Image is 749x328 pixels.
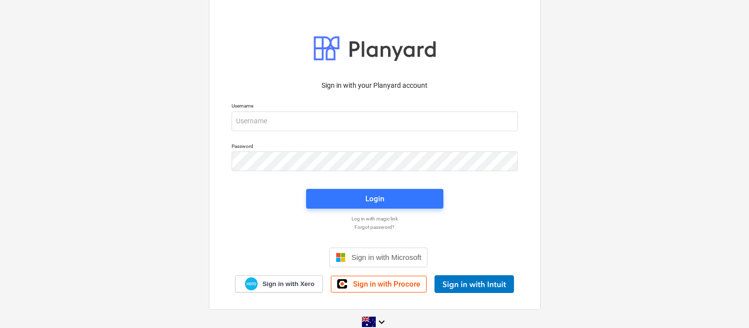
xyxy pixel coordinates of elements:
[232,111,518,131] input: Username
[232,143,518,151] p: Password
[245,277,258,291] img: Xero logo
[306,189,443,209] button: Login
[262,280,314,289] span: Sign in with Xero
[336,253,346,262] img: Microsoft logo
[353,280,420,289] span: Sign in with Procore
[352,253,422,261] span: Sign in with Microsoft
[227,216,523,222] a: Log in with magic link
[227,224,523,230] a: Forgot password?
[232,80,518,91] p: Sign in with your Planyard account
[331,276,427,292] a: Sign in with Procore
[365,192,384,205] div: Login
[232,103,518,111] p: Username
[376,316,388,328] i: keyboard_arrow_down
[235,275,323,292] a: Sign in with Xero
